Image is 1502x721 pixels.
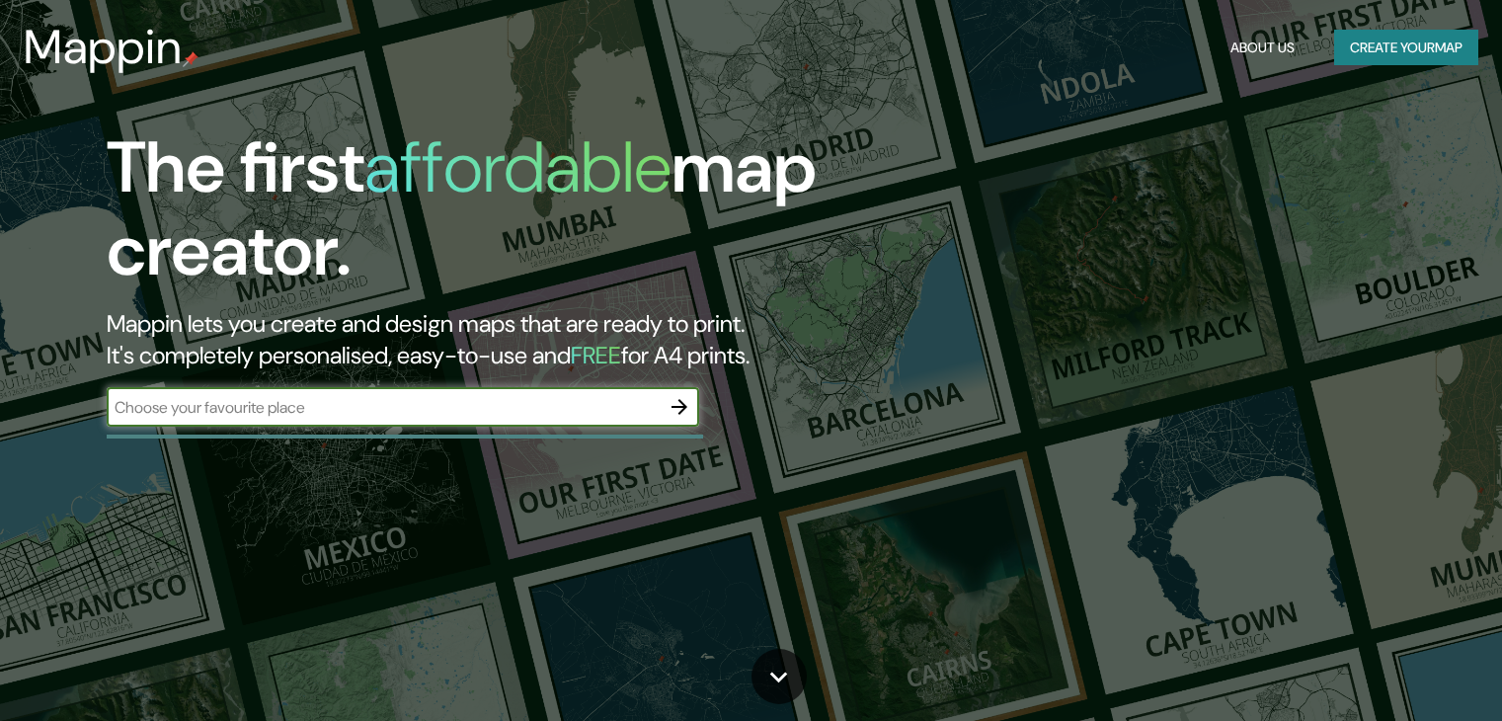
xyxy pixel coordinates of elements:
h5: FREE [571,340,621,370]
h3: Mappin [24,20,183,75]
img: mappin-pin [183,51,198,67]
button: About Us [1223,30,1303,66]
input: Choose your favourite place [107,396,660,419]
h1: The first map creator. [107,126,858,308]
h1: affordable [364,121,672,213]
button: Create yourmap [1334,30,1478,66]
h2: Mappin lets you create and design maps that are ready to print. It's completely personalised, eas... [107,308,858,371]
